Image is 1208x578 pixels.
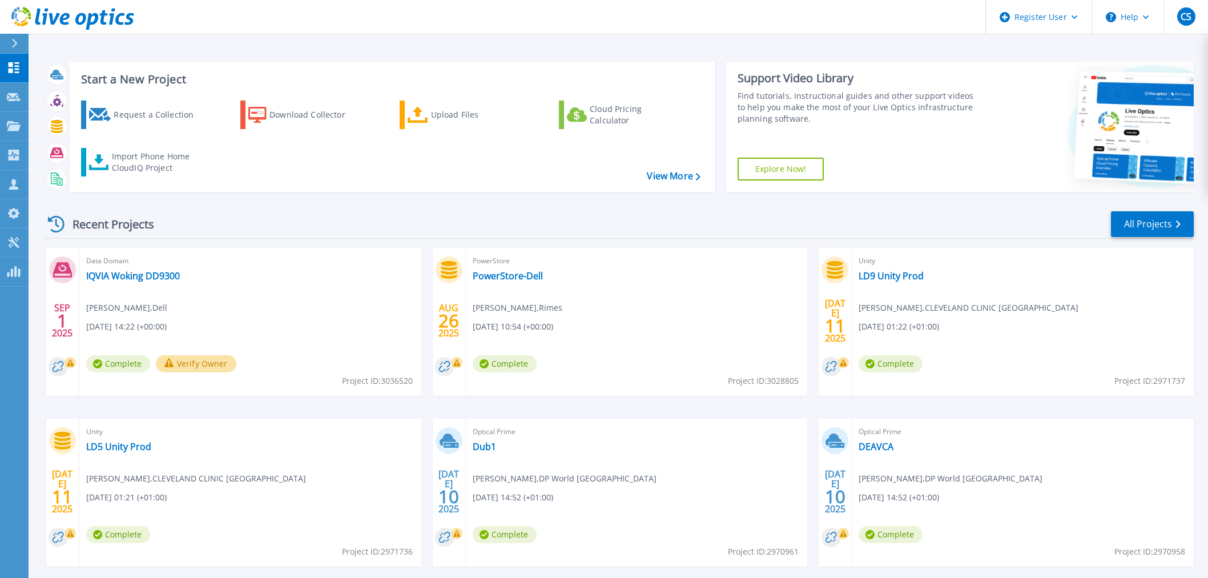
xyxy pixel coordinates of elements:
[86,472,306,485] span: [PERSON_NAME] , CLEVELAND CLINIC [GEOGRAPHIC_DATA]
[728,375,799,387] span: Project ID: 3028805
[473,355,537,372] span: Complete
[112,151,201,174] div: Import Phone Home CloudIQ Project
[52,492,73,501] span: 11
[859,526,923,543] span: Complete
[156,355,236,372] button: Verify Owner
[473,426,801,438] span: Optical Prime
[859,302,1078,314] span: [PERSON_NAME] , CLEVELAND CLINIC [GEOGRAPHIC_DATA]
[738,158,824,180] a: Explore Now!
[86,441,151,452] a: LD5 Unity Prod
[1181,12,1191,21] span: CS
[438,316,459,326] span: 26
[473,526,537,543] span: Complete
[342,375,413,387] span: Project ID: 3036520
[738,71,977,86] div: Support Video Library
[44,210,170,238] div: Recent Projects
[51,471,73,512] div: [DATE] 2025
[240,101,368,129] a: Download Collector
[473,255,801,267] span: PowerStore
[269,103,361,126] div: Download Collector
[86,270,180,282] a: IQVIA Woking DD9300
[86,426,414,438] span: Unity
[859,355,923,372] span: Complete
[590,103,681,126] div: Cloud Pricing Calculator
[859,441,893,452] a: DEAVCA
[438,300,460,342] div: AUG 2025
[859,491,939,504] span: [DATE] 14:52 (+01:00)
[859,472,1042,485] span: [PERSON_NAME] , DP World [GEOGRAPHIC_DATA]
[824,300,846,342] div: [DATE] 2025
[81,73,700,86] h3: Start a New Project
[473,302,562,314] span: [PERSON_NAME] , Rimes
[114,103,205,126] div: Request a Collection
[738,90,977,125] div: Find tutorials, instructional guides and other support videos to help you make the most of your L...
[51,300,73,342] div: SEP 2025
[859,255,1187,267] span: Unity
[86,526,150,543] span: Complete
[86,355,150,372] span: Complete
[473,320,553,333] span: [DATE] 10:54 (+00:00)
[86,255,414,267] span: Data Domain
[1111,211,1194,237] a: All Projects
[647,171,700,182] a: View More
[859,320,939,333] span: [DATE] 01:22 (+01:00)
[824,471,846,512] div: [DATE] 2025
[86,302,167,314] span: [PERSON_NAME] , Dell
[559,101,686,129] a: Cloud Pricing Calculator
[825,492,845,501] span: 10
[1114,375,1185,387] span: Project ID: 2971737
[57,316,67,326] span: 1
[473,472,657,485] span: [PERSON_NAME] , DP World [GEOGRAPHIC_DATA]
[342,545,413,558] span: Project ID: 2971736
[438,492,459,501] span: 10
[473,491,553,504] span: [DATE] 14:52 (+01:00)
[1114,545,1185,558] span: Project ID: 2970958
[400,101,527,129] a: Upload Files
[86,491,167,504] span: [DATE] 01:21 (+01:00)
[86,320,167,333] span: [DATE] 14:22 (+00:00)
[431,103,522,126] div: Upload Files
[859,426,1187,438] span: Optical Prime
[438,471,460,512] div: [DATE] 2025
[859,270,924,282] a: LD9 Unity Prod
[473,270,543,282] a: PowerStore-Dell
[473,441,496,452] a: Dub1
[825,321,845,331] span: 11
[728,545,799,558] span: Project ID: 2970961
[81,101,208,129] a: Request a Collection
